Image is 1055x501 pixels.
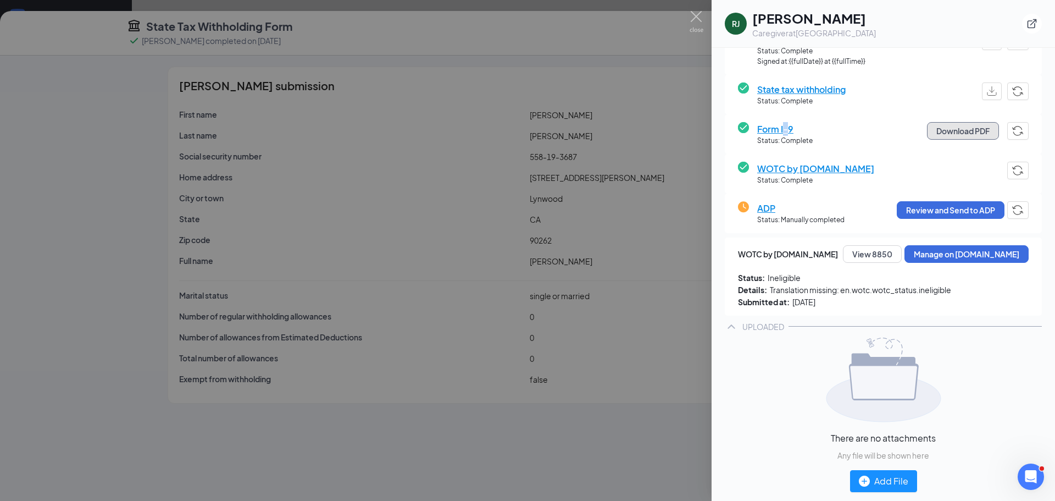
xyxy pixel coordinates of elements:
[770,284,951,296] span: Translation missing: en.wotc.wotc_status.ineligible
[738,296,790,308] span: Submitted at:
[757,96,846,107] span: Status: Complete
[738,284,767,296] span: Details:
[732,18,740,29] div: RJ
[757,136,813,146] span: Status: Complete
[742,321,784,332] div: UPLOADED
[1018,464,1044,490] iframe: Intercom live chat
[752,27,876,38] div: Caregiver at [GEOGRAPHIC_DATA]
[725,320,738,333] svg: ChevronUp
[792,296,815,308] span: [DATE]
[757,201,845,215] span: ADP
[768,272,801,284] span: Ineligible
[843,245,902,263] button: View 8850
[831,431,936,445] span: There are no attachments
[757,215,845,225] span: Status: Manually completed
[757,122,813,136] span: Form I-9
[738,248,838,260] span: WOTC by [DOMAIN_NAME]
[757,57,865,67] span: Signed at: {{fullDate}} at {{fullTime}}
[837,449,929,461] span: Any file will be shown here
[1026,18,1037,29] svg: ExternalLink
[757,82,846,96] span: State tax withholding
[752,9,876,27] h1: [PERSON_NAME]
[850,470,917,492] button: Add File
[757,162,874,175] span: WOTC by [DOMAIN_NAME]
[927,122,999,140] button: Download PDF
[904,245,1029,263] button: Manage on [DOMAIN_NAME]
[757,46,865,57] span: Status: Complete
[859,474,908,488] div: Add File
[757,175,874,186] span: Status: Complete
[897,201,1004,219] button: Review and Send to ADP
[738,272,765,284] span: Status:
[1022,14,1042,34] button: ExternalLink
